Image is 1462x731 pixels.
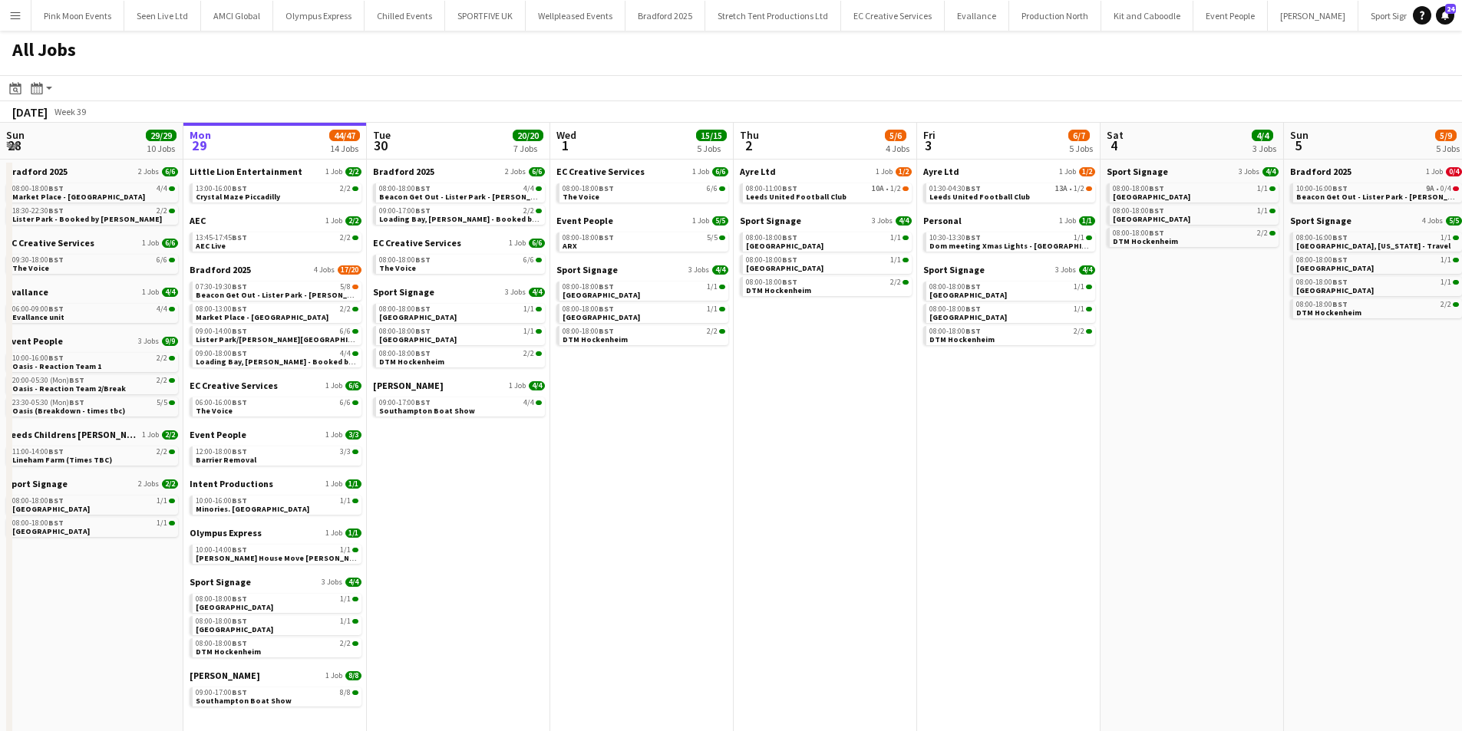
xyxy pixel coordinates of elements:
[415,304,431,314] span: BST
[707,185,718,193] span: 6/6
[1446,216,1462,226] span: 5/5
[12,214,162,224] span: Lister Park - Booked by Grace
[373,237,461,249] span: EC Creative Services
[563,234,614,242] span: 08:00-18:00
[929,283,981,291] span: 08:00-18:00
[923,215,1095,226] a: Personal1 Job1/1
[196,328,247,335] span: 09:00-14:00
[1436,6,1454,25] a: 24
[563,290,640,300] span: Singapore
[929,304,1092,321] a: 08:00-18:00BST1/1[GEOGRAPHIC_DATA]
[929,185,981,193] span: 01:30-04:30
[232,326,247,336] span: BST
[523,185,534,193] span: 4/4
[1358,1,1437,31] button: Sport Signage
[365,1,445,31] button: Chilled Events
[1426,185,1434,193] span: 9A
[1113,206,1276,223] a: 08:00-18:00BST1/1[GEOGRAPHIC_DATA]
[688,265,709,275] span: 3 Jobs
[746,255,909,272] a: 08:00-18:00BST1/1[GEOGRAPHIC_DATA]
[1239,167,1259,176] span: 3 Jobs
[707,283,718,291] span: 1/1
[896,216,912,226] span: 4/4
[707,234,718,242] span: 5/5
[1290,215,1462,226] a: Sport Signage4 Jobs5/5
[1296,308,1361,318] span: DTM Hockenheim
[746,185,909,193] div: •
[563,232,725,250] a: 08:00-18:00BST5/5ARX
[340,283,351,291] span: 5/8
[841,1,945,31] button: EC Creative Services
[563,304,725,321] a: 08:00-18:00BST1/1[GEOGRAPHIC_DATA]
[373,166,545,237] div: Bradford 20252 Jobs6/608:00-18:00BST4/4Beacon Get Out - Lister Park - [PERSON_NAME]09:00-17:00BST...
[379,305,431,313] span: 08:00-18:00
[1296,185,1459,193] div: •
[707,328,718,335] span: 2/2
[379,192,553,202] span: Beacon Get Out - Lister Park - Helen
[345,167,361,176] span: 2/2
[1426,167,1443,176] span: 1 Job
[379,214,599,224] span: Loading Bay, Bradford - Booked by Sam
[556,264,728,348] div: Sport Signage3 Jobs4/408:00-18:00BST1/1[GEOGRAPHIC_DATA]08:00-18:00BST1/1[GEOGRAPHIC_DATA]08:00-1...
[529,288,545,297] span: 4/4
[707,305,718,313] span: 1/1
[1332,183,1348,193] span: BST
[746,285,811,295] span: DTM Hockenheim
[379,183,542,201] a: 08:00-18:00BST4/4Beacon Get Out - Lister Park - [PERSON_NAME]
[340,305,351,313] span: 2/2
[340,234,351,242] span: 2/2
[48,206,64,216] span: BST
[1441,301,1451,308] span: 2/2
[1193,1,1268,31] button: Event People
[556,166,728,215] div: EC Creative Services1 Job6/608:00-18:00BST6/6The Voice
[1296,183,1459,201] a: 10:00-16:00BST9A•0/4Beacon Get Out - Lister Park - [PERSON_NAME] - May get cancelled
[325,167,342,176] span: 1 Job
[1101,1,1193,31] button: Kit and Caboodle
[923,215,1095,264] div: Personal1 Job1/110:30-13:30BST1/1Dom meeting Xmas Lights - [GEOGRAPHIC_DATA]
[523,256,534,264] span: 6/6
[563,282,725,299] a: 08:00-18:00BST1/1[GEOGRAPHIC_DATA]
[48,255,64,265] span: BST
[6,166,68,177] span: Bradford 2025
[1257,207,1268,215] span: 1/1
[1113,214,1190,224] span: Singapore
[1296,301,1348,308] span: 08:00-18:00
[232,304,247,314] span: BST
[1296,277,1459,295] a: 08:00-18:00BST1/1[GEOGRAPHIC_DATA]
[890,234,901,242] span: 1/1
[6,166,178,237] div: Bradford 20252 Jobs6/608:00-18:00BST4/4Market Place - [GEOGRAPHIC_DATA]18:30-22:30BST2/2Lister Pa...
[1332,232,1348,242] span: BST
[965,183,981,193] span: BST
[162,239,178,248] span: 6/6
[740,215,912,226] a: Sport Signage3 Jobs4/4
[1079,216,1095,226] span: 1/1
[1441,256,1451,264] span: 1/1
[929,183,1092,201] a: 01:30-04:30BST13A•1/2Leeds United Football Club
[1107,166,1168,177] span: Sport Signage
[1113,185,1164,193] span: 08:00-18:00
[1296,232,1459,250] a: 08:00-16:00BST1/1[GEOGRAPHIC_DATA], [US_STATE] - Travel
[740,166,912,177] a: Ayre Ltd1 Job1/2
[890,185,901,193] span: 1/2
[746,263,823,273] span: Singapore
[929,326,1092,344] a: 08:00-18:00BST2/2DTM Hockenheim
[563,312,640,322] span: Singapore
[31,1,124,31] button: Pink Moon Events
[896,167,912,176] span: 1/2
[138,167,159,176] span: 2 Jobs
[12,183,175,201] a: 08:00-18:00BST4/4Market Place - [GEOGRAPHIC_DATA]
[712,216,728,226] span: 5/5
[340,185,351,193] span: 2/2
[1296,241,1450,251] span: Austin, Texas - Travel
[142,239,159,248] span: 1 Job
[190,166,361,215] div: Little Lion Entertainment1 Job2/213:00-16:00BST2/2Crystal Maze Piccadilly
[1296,256,1348,264] span: 08:00-18:00
[190,215,361,264] div: AEC1 Job2/213:45-17:45BST2/2AEC Live
[965,232,981,242] span: BST
[379,207,431,215] span: 09:00-17:00
[876,167,893,176] span: 1 Job
[12,207,64,215] span: 18:30-22:30
[599,183,614,193] span: BST
[1107,166,1279,177] a: Sport Signage3 Jobs4/4
[746,241,823,251] span: Singapore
